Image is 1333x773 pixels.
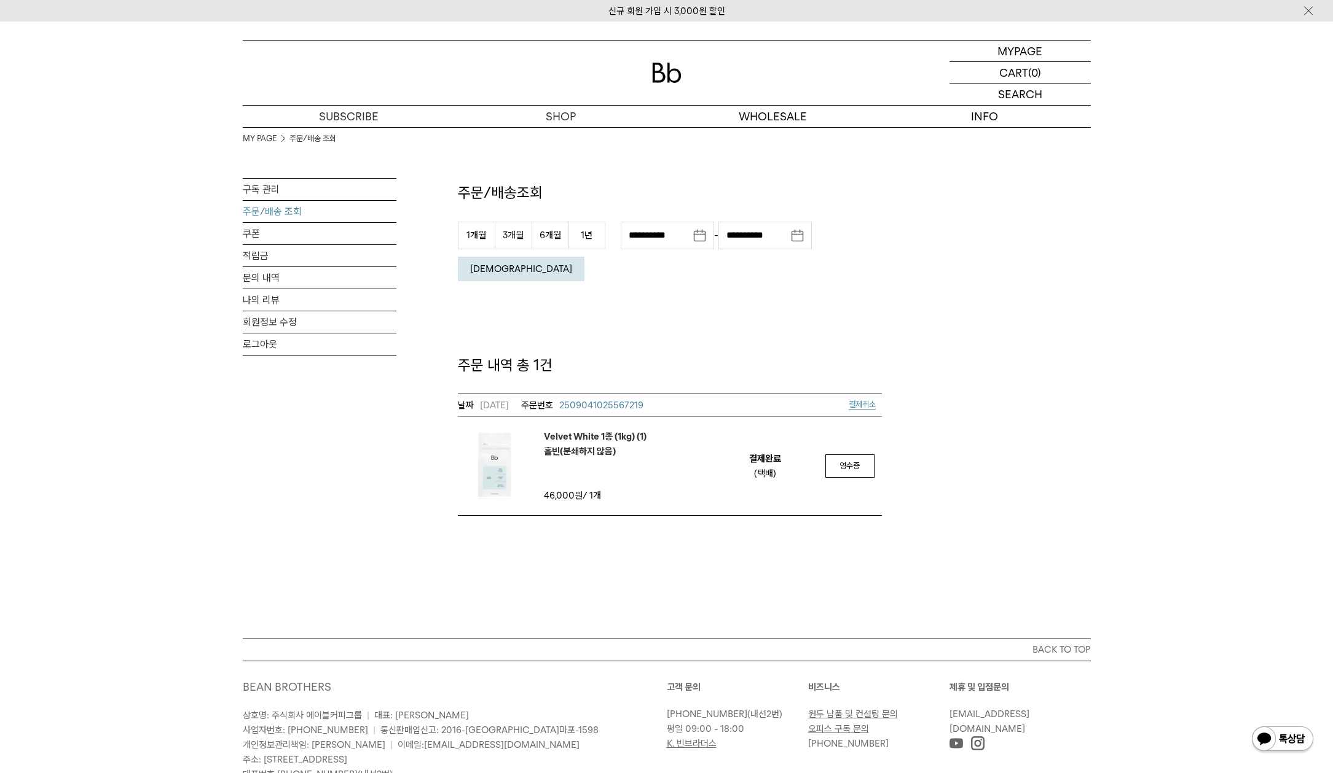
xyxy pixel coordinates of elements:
[608,6,725,17] a: 신규 회원 가입 시 3,000원 할인
[243,639,1091,661] button: BACK TO TOP
[544,490,583,501] strong: 46,000원
[825,454,875,478] a: 영수증
[808,723,869,734] a: 오피스 구독 문의
[243,267,396,289] a: 문의 내역
[754,466,776,481] div: (택배)
[667,707,802,721] p: (내선2번)
[840,461,860,470] span: 영수증
[997,41,1042,61] p: MYPAGE
[667,738,717,749] a: K. 빈브라더스
[998,84,1042,105] p: SEARCH
[808,709,898,720] a: 원두 납품 및 컨설팅 문의
[243,245,396,266] a: 적립금
[243,201,396,222] a: 주문/배송 조회
[243,739,385,750] span: 개인정보관리책임: [PERSON_NAME]
[390,739,393,750] span: |
[999,62,1028,83] p: CART
[458,222,495,249] button: 1개월
[879,106,1091,127] p: INFO
[458,182,882,203] p: 주문/배송조회
[243,333,396,355] a: 로그아웃
[667,721,802,736] p: 평일 09:00 - 18:00
[544,429,647,459] a: Velvet White 1종 (1kg) (1)홀빈(분쇄하지 않음)
[367,710,369,721] span: |
[243,710,362,721] span: 상호명: 주식회사 에이블커피그룹
[621,222,812,249] div: -
[380,724,599,736] span: 통신판매업신고: 2016-[GEOGRAPHIC_DATA]마포-1598
[243,133,277,145] a: MY PAGE
[455,106,667,127] a: SHOP
[470,263,572,274] em: [DEMOGRAPHIC_DATA]
[950,680,1091,694] p: 제휴 및 입점문의
[243,754,347,765] span: 주소: [STREET_ADDRESS]
[1028,62,1041,83] p: (0)
[243,724,368,736] span: 사업자번호: [PHONE_NUMBER]
[808,738,889,749] a: [PHONE_NUMBER]
[667,709,747,720] a: [PHONE_NUMBER]
[1251,725,1315,755] img: 카카오톡 채널 1:1 채팅 버튼
[950,41,1091,62] a: MYPAGE
[849,400,876,409] span: 결제취소
[950,62,1091,84] a: CART (0)
[243,106,455,127] a: SUBSCRIBE
[749,451,781,466] em: 결제완료
[568,222,605,249] button: 1년
[458,355,882,376] p: 주문 내역 총 1건
[652,63,682,83] img: 로고
[808,680,950,694] p: 비즈니스
[532,222,568,249] button: 6개월
[458,257,584,281] button: [DEMOGRAPHIC_DATA]
[495,222,532,249] button: 3개월
[667,680,808,694] p: 고객 문의
[521,398,643,413] a: 2509041025567219
[849,400,876,410] a: 결제취소
[544,429,647,459] em: Velvet White 1종 (1kg) (1) 홀빈(분쇄하지 않음)
[243,311,396,333] a: 회원정보 수정
[458,429,532,503] img: Velvet White
[289,133,336,145] a: 주문/배송 조회
[243,223,396,244] a: 쿠폰
[559,400,643,411] span: 2509041025567219
[373,724,376,736] span: |
[398,739,580,750] span: 이메일:
[950,709,1029,734] a: [EMAIL_ADDRESS][DOMAIN_NAME]
[458,398,509,413] em: [DATE]
[667,106,879,127] p: WHOLESALE
[374,710,469,721] span: 대표: [PERSON_NAME]
[243,680,331,693] a: BEAN BROTHERS
[544,488,648,503] td: / 1개
[243,289,396,311] a: 나의 리뷰
[424,739,580,750] a: [EMAIL_ADDRESS][DOMAIN_NAME]
[243,179,396,200] a: 구독 관리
